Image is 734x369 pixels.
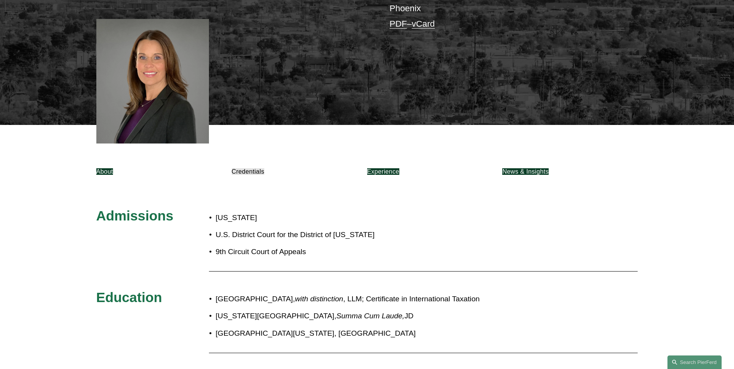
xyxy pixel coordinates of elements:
[216,327,570,340] p: [GEOGRAPHIC_DATA][US_STATE], [GEOGRAPHIC_DATA]
[216,211,412,225] p: [US_STATE]
[667,355,722,369] a: Search this site
[96,168,113,175] a: About
[216,245,412,259] p: 9th Circuit Court of Appeals
[367,168,399,175] a: Experience
[96,290,162,305] span: Education
[232,168,264,175] a: Credentials
[216,292,570,306] p: [GEOGRAPHIC_DATA], , LLM; Certificate in International Taxation
[216,228,412,242] p: U.S. District Court for the District of [US_STATE]
[96,208,173,223] span: Admissions
[390,19,407,29] a: PDF
[412,19,435,29] a: vCard
[295,295,343,303] em: with distinction
[336,312,404,320] em: Summa Cum Laude,
[216,309,570,323] p: [US_STATE][GEOGRAPHIC_DATA], JD
[502,168,549,175] a: News & Insights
